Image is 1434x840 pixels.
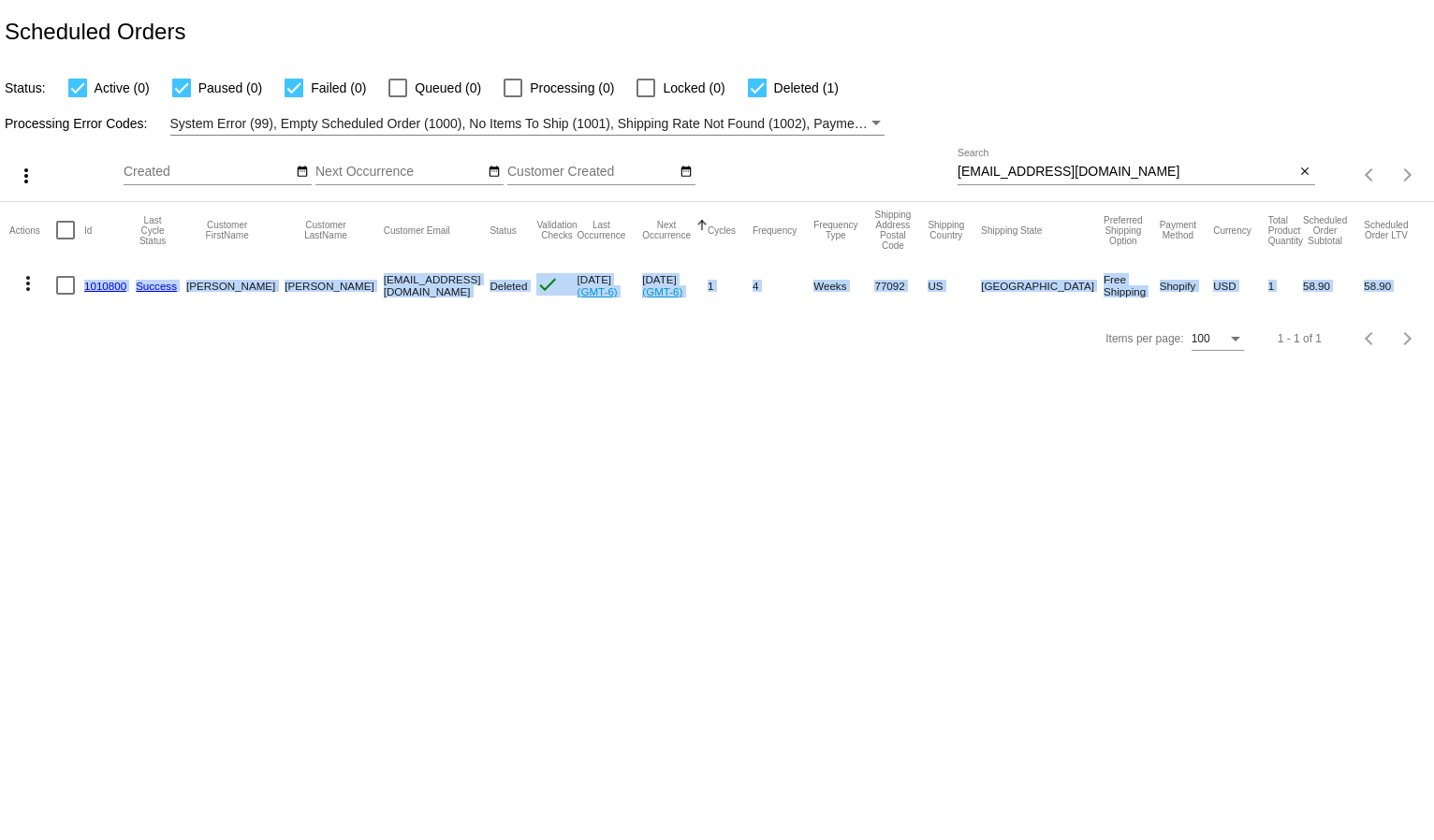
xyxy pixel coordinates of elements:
[642,220,691,240] button: Change sorting for NextOccurrenceUtc
[384,224,450,236] button: Change sorting for CustomerEmail
[578,220,626,240] button: Change sorting for LastOccurrenceUtc
[981,258,1104,312] mat-cell: [GEOGRAPHIC_DATA]
[536,202,577,258] mat-header-cell: Validation Checks
[1278,332,1322,345] div: 1 - 1 of 1
[981,224,1042,236] button: Change sorting for ShippingState
[9,202,56,258] mat-header-cell: Actions
[198,77,262,99] span: Paused (0)
[1389,320,1427,357] button: Next page
[5,80,46,95] span: Status:
[296,165,309,180] mat-icon: date_range
[708,224,736,236] button: Change sorting for Cycles
[84,280,126,292] a: 1010800
[708,258,753,312] mat-cell: 1
[507,165,676,180] input: Customer Created
[285,220,366,240] button: Change sorting for CustomerLastName
[124,165,292,180] input: Created
[1192,333,1244,346] mat-select: Items per page:
[578,258,643,312] mat-cell: [DATE]
[1104,258,1160,312] mat-cell: Free Shipping
[1352,320,1389,357] button: Previous page
[928,258,981,312] mat-cell: US
[490,280,527,292] span: Deleted
[680,165,693,180] mat-icon: date_range
[578,285,618,297] a: (GMT-6)
[753,224,797,236] button: Change sorting for Frequency
[1104,215,1143,246] button: Change sorting for PreferredShippingOption
[928,220,964,240] button: Change sorting for ShippingCountry
[1160,220,1196,240] button: Change sorting for PaymentMethod.Type
[1364,220,1408,240] button: Change sorting for LifetimeValue
[1352,156,1389,194] button: Previous page
[1213,224,1251,236] button: Change sorting for CurrencyIso
[15,165,37,187] mat-icon: more_vert
[530,77,614,99] span: Processing (0)
[753,258,813,312] mat-cell: 4
[95,77,150,99] span: Active (0)
[1389,156,1427,194] button: Next page
[170,112,885,136] mat-select: Filter by Processing Error Codes
[874,258,928,312] mat-cell: 77092
[5,116,148,131] span: Processing Error Codes:
[663,77,724,99] span: Locked (0)
[1268,258,1303,312] mat-cell: 1
[1213,258,1268,312] mat-cell: USD
[384,258,490,312] mat-cell: [EMAIL_ADDRESS][DOMAIN_NAME]
[186,220,268,240] button: Change sorting for CustomerFirstName
[17,272,39,295] mat-icon: more_vert
[285,258,383,312] mat-cell: [PERSON_NAME]
[536,273,559,296] mat-icon: check
[1105,332,1183,345] div: Items per page:
[1303,215,1347,246] button: Change sorting for Subtotal
[1298,165,1311,180] mat-icon: close
[642,258,708,312] mat-cell: [DATE]
[84,224,92,236] button: Change sorting for Id
[813,220,857,240] button: Change sorting for FrequencyType
[774,77,839,99] span: Deleted (1)
[1160,258,1213,312] mat-cell: Shopify
[186,258,285,312] mat-cell: [PERSON_NAME]
[415,77,481,99] span: Queued (0)
[642,285,682,297] a: (GMT-6)
[311,77,366,99] span: Failed (0)
[1295,163,1315,182] button: Clear
[874,210,911,251] button: Change sorting for ShippingPostcode
[1303,258,1364,312] mat-cell: 58.90
[958,165,1295,180] input: Search
[813,258,874,312] mat-cell: Weeks
[490,224,516,236] button: Change sorting for Status
[1364,258,1425,312] mat-cell: 58.90
[5,19,185,45] h2: Scheduled Orders
[488,165,501,180] mat-icon: date_range
[136,280,177,292] a: Success
[315,165,484,180] input: Next Occurrence
[1192,332,1210,345] span: 100
[1268,202,1303,258] mat-header-cell: Total Product Quantity
[136,215,169,246] button: Change sorting for LastProcessingCycleId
